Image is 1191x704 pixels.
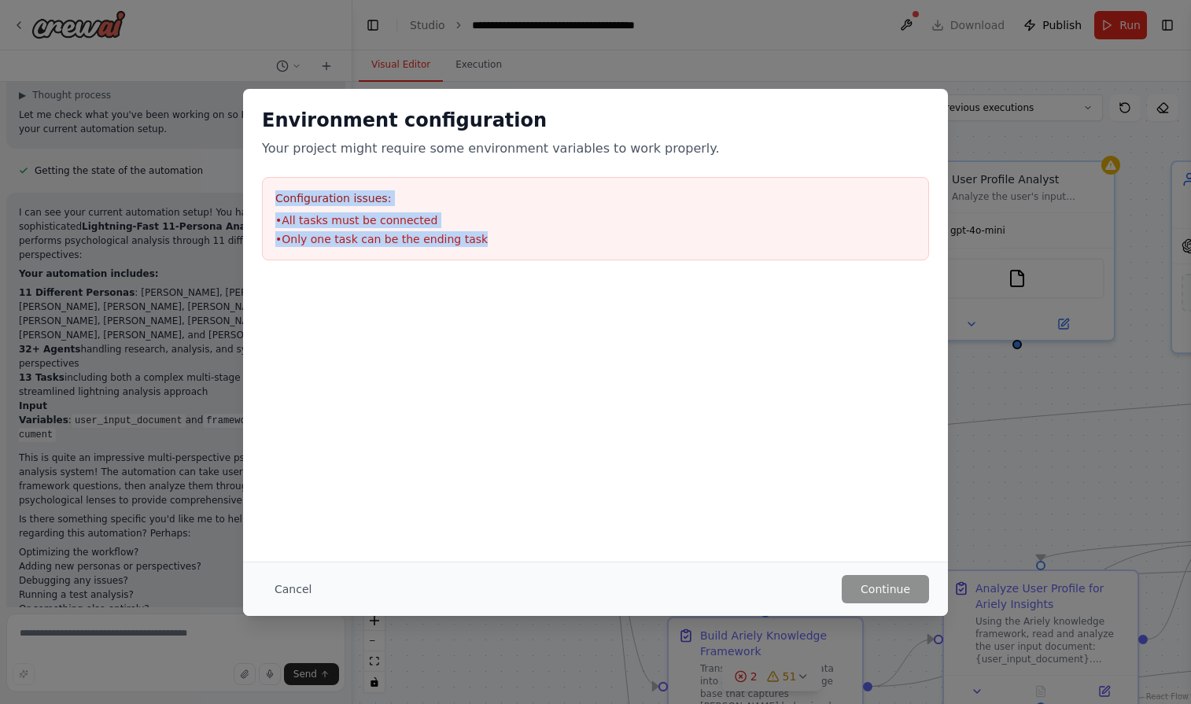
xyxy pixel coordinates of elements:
li: • All tasks must be connected [275,212,916,228]
button: Continue [842,575,929,603]
button: Cancel [262,575,324,603]
h3: Configuration issues: [275,190,916,206]
h2: Environment configuration [262,108,929,133]
p: Your project might require some environment variables to work properly. [262,139,929,158]
li: • Only one task can be the ending task [275,231,916,247]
